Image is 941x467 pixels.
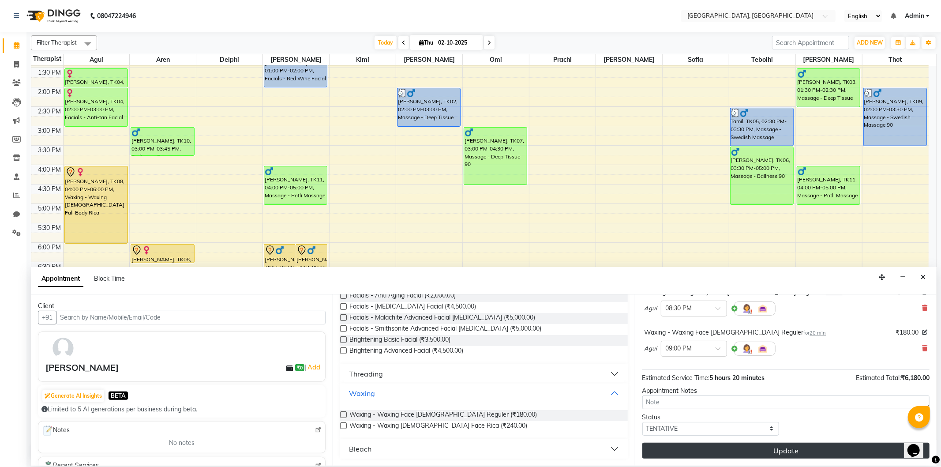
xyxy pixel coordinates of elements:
[38,311,56,324] button: +91
[435,36,480,49] input: 2025-10-02
[264,49,327,87] div: [PERSON_NAME], TK02, 01:00 PM-02:00 PM, Facials - Red Wine Facial
[855,37,885,49] button: ADD NEW
[757,343,768,354] img: Interior.png
[37,126,63,136] div: 3:00 PM
[645,328,826,337] div: Waxing - Waxing Face [DEMOGRAPHIC_DATA] Reguler
[349,369,383,379] div: Threading
[529,54,596,65] span: Prachi
[344,441,624,457] button: Bleach
[864,88,927,146] div: [PERSON_NAME], TK09, 02:00 PM-03:30 PM, Massage - Swedish Massage 90
[397,88,460,126] div: [PERSON_NAME], TK02, 02:00 PM-03:00 PM, Massage - Deep Tissue
[729,54,795,65] span: Teboihi
[37,185,63,194] div: 4:30 PM
[37,223,63,233] div: 5:30 PM
[731,147,793,204] div: [PERSON_NAME], TK06, 03:30 PM-05:00 PM, Massage - Balinese 90
[396,54,462,65] span: [PERSON_NAME]
[797,69,860,107] div: [PERSON_NAME], TK03, 01:30 PM-02:30 PM, Massage - Deep Tissue
[64,54,130,65] span: Agui
[169,438,195,448] span: No notes
[349,346,463,357] span: Brightening Advanced Facial (₹4,500.00)
[642,413,780,422] div: Status
[41,405,322,414] div: Limited to 5 AI generations per business during beta.
[131,245,194,263] div: [PERSON_NAME], TK08, 06:00 PM-06:30 PM, Massage - Body Scrub
[804,330,826,336] small: for
[42,390,104,402] button: Generate AI Insights
[349,291,456,302] span: Facials - Anti Aging Facial (₹2,000.00)
[917,271,930,284] button: Close
[37,204,63,213] div: 5:00 PM
[37,107,63,116] div: 2:30 PM
[375,36,397,49] span: Today
[37,243,63,252] div: 6:00 PM
[65,69,127,87] div: [PERSON_NAME], TK04, 01:30 PM-02:00 PM, Waxing-Waxing Full Legs [DEMOGRAPHIC_DATA] reguler
[710,374,765,382] span: 5 hours 20 minutes
[349,335,450,346] span: Brightening Basic Facial (₹3,500.00)
[130,54,196,65] span: Aren
[264,166,327,204] div: [PERSON_NAME], TK11, 04:00 PM-05:00 PM, Massage - Potli Massage
[31,54,63,64] div: Therapist
[901,374,930,382] span: ₹6,180.00
[772,36,849,49] input: Search Appointment
[295,364,304,371] span: ₹0
[330,54,396,65] span: Kimi
[349,313,535,324] span: Facials - Malachite Advanced Facial [MEDICAL_DATA] (₹5,000.00)
[757,303,768,314] img: Interior.png
[37,39,77,46] span: Filter Therapist
[37,165,63,174] div: 4:00 PM
[37,87,63,97] div: 2:00 PM
[820,290,843,296] small: for
[196,54,262,65] span: Delphi
[645,304,657,313] span: Agui
[742,303,752,314] img: Hairdresser.png
[42,425,70,437] span: Notes
[856,374,901,382] span: Estimated Total:
[65,88,127,126] div: [PERSON_NAME], TK04, 02:00 PM-03:00 PM, Facials - Anti-tan Facial
[304,362,322,373] span: |
[131,128,194,155] div: [PERSON_NAME], TK10, 03:00 PM-03:45 PM, Pedicure - Regular Pedicure
[50,335,76,361] img: avatar
[417,39,435,46] span: Thu
[922,330,927,335] i: Edit price
[306,362,322,373] a: Add
[810,330,826,336] span: 20 min
[97,4,136,28] b: 08047224946
[905,11,924,21] span: Admin
[22,4,83,28] img: logo
[296,245,327,282] div: [PERSON_NAME], TK12, 06:00 PM-07:00 PM, Massage - Lomi Lomi Massage 60 mins
[645,344,657,353] span: Agui
[263,54,329,65] span: [PERSON_NAME]
[731,108,793,146] div: Tamil, TK05, 02:30 PM-03:30 PM, Massage - Swedish Massage
[349,302,476,313] span: Facials - [MEDICAL_DATA] Facial (₹4,500.00)
[37,262,63,271] div: 6:30 PM
[38,271,83,287] span: Appointment
[349,444,371,454] div: Bleach
[463,54,529,65] span: Omi
[826,290,843,296] span: 30 min
[596,54,662,65] span: [PERSON_NAME]
[796,54,862,65] span: [PERSON_NAME]
[349,421,527,432] span: Waxing - Waxing [DEMOGRAPHIC_DATA] Face Rica (₹240.00)
[45,361,119,374] div: [PERSON_NAME]
[797,166,860,204] div: [PERSON_NAME], TK11, 04:00 PM-05:00 PM, Massage - Potli Massage
[663,54,729,65] span: Sofia
[37,68,63,77] div: 1:30 PM
[857,39,883,46] span: ADD NEW
[264,245,295,282] div: [PERSON_NAME], TK12, 06:00 PM-07:00 PM, Massage - Lomi Lomi Massage 60 mins
[56,311,326,324] input: Search by Name/Mobile/Email/Code
[344,385,624,401] button: Waxing
[742,343,752,354] img: Hairdresser.png
[109,392,128,400] span: BETA
[642,386,930,395] div: Appointment Notes
[65,166,127,243] div: [PERSON_NAME], TK08, 04:00 PM-06:00 PM, Waxing - Waxing [DEMOGRAPHIC_DATA] Full Body Rica
[642,374,710,382] span: Estimated Service Time:
[862,54,929,65] span: Thot
[349,324,541,335] span: Facials - Smithsonite Advanced Facial [MEDICAL_DATA] (₹5,000.00)
[904,432,932,458] iframe: chat widget
[642,443,930,459] button: Update
[38,301,326,311] div: Client
[344,366,624,382] button: Threading
[94,275,125,282] span: Block Time
[349,388,375,399] div: Waxing
[464,128,527,185] div: [PERSON_NAME], TK07, 03:00 PM-04:30 PM, Massage - Deep Tissue 90
[896,328,919,337] span: ₹180.00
